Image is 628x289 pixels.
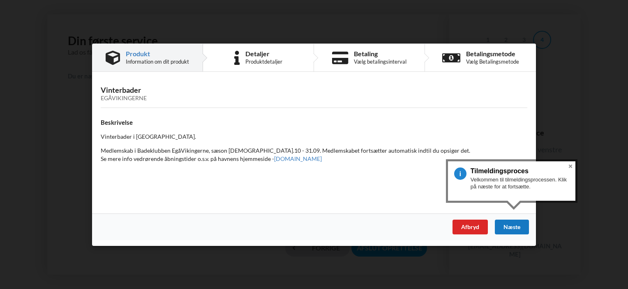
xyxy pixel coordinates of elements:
div: Produktdetaljer [245,58,282,65]
div: Næste [495,219,529,234]
div: Velkommen til tilmeldingsprocessen. Klik på næste for at fortsætte. [471,173,569,190]
h4: Beskrivelse [101,119,527,126]
div: Vælg Betalingsmetode [466,58,519,65]
div: Egåvikingerne [101,94,527,101]
a: [DOMAIN_NAME] [274,155,322,162]
div: Betaling [354,50,406,57]
div: Vælg betalingsinterval [354,58,406,65]
div: Produkt [126,50,189,57]
div: Afbryd [453,219,488,234]
div: Information om dit produkt [126,58,189,65]
div: Detaljer [245,50,282,57]
p: Vinterbader i [GEOGRAPHIC_DATA]. [101,132,527,140]
span: 1 [454,167,471,180]
div: Betalingsmetode [466,50,519,57]
p: Medlemskab i Badeklubben EgåVikingerne, sæson [DEMOGRAPHIC_DATA].10 - 31.09. Medlemskabet fortsæt... [101,146,527,163]
h3: Tilmeldingsproces [471,167,563,175]
button: Close [566,161,575,171]
h3: Vinterbader [101,85,527,101]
